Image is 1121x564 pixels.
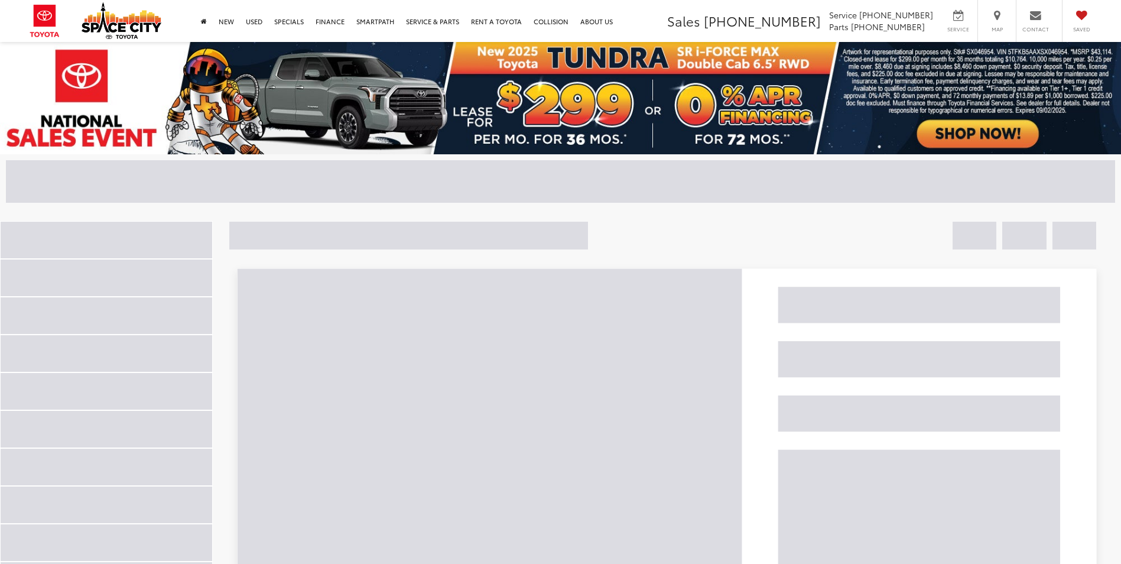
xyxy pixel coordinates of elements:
span: Map [984,25,1010,33]
img: Space City Toyota [82,2,161,39]
span: [PHONE_NUMBER] [704,11,821,30]
span: Service [945,25,971,33]
span: Saved [1068,25,1094,33]
span: Parts [829,21,849,33]
span: Contact [1022,25,1049,33]
span: Sales [667,11,700,30]
span: [PHONE_NUMBER] [859,9,933,21]
span: Service [829,9,857,21]
span: [PHONE_NUMBER] [851,21,925,33]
